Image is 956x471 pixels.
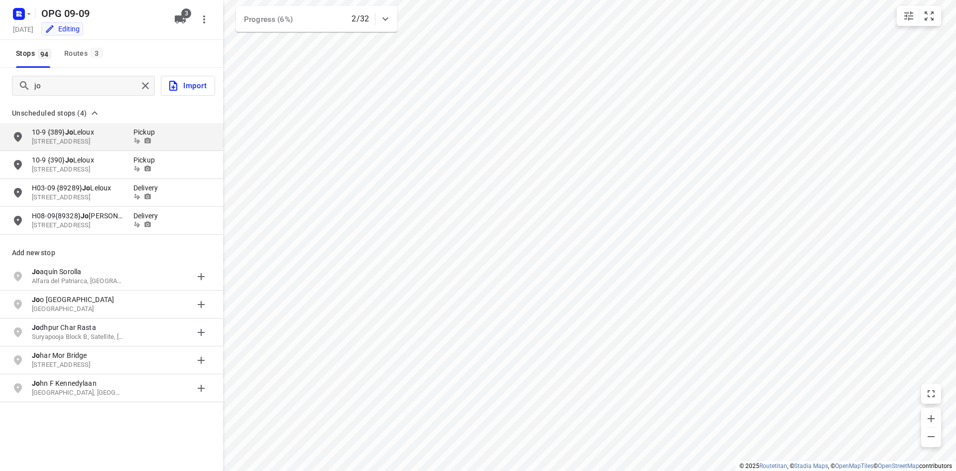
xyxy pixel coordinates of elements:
[9,23,37,35] h5: Project date
[161,76,215,96] button: Import
[32,267,123,277] p: aquín Sorolla
[32,211,123,221] p: H08-09{89328} [PERSON_NAME] Fietsen (JK Fietsen)
[32,268,40,276] b: Jo
[32,193,123,202] p: Oranjestraat 6, 7607BJ, Almelo, NL
[167,79,207,92] span: Import
[352,13,369,25] p: 2/32
[919,6,939,26] button: Fit zoom
[12,247,211,259] p: Add new stop
[32,295,123,305] p: o [GEOGRAPHIC_DATA]
[32,360,123,370] p: Block 10 A Gulshan Town, Karāchi, Pakistan
[91,48,103,58] span: 3
[32,155,123,165] p: 10-9 {390} Leloux
[133,127,163,137] p: Pickup
[899,6,919,26] button: Map settings
[236,6,397,32] div: Progress (6%)2/32
[32,350,123,360] p: har Mor Bridge
[133,155,163,165] p: Pickup
[64,47,106,60] div: Routes
[12,107,87,119] span: Unscheduled stops (4)
[181,8,191,18] span: 3
[170,9,190,29] button: 3
[133,211,163,221] p: Delivery
[82,184,90,192] b: Jo
[32,277,123,286] p: Alfara del Patriarca, Spanje
[133,183,163,193] p: Delivery
[155,76,215,96] a: Import
[244,15,293,24] span: Progress (6%)
[878,463,919,470] a: OpenStreetMap
[8,107,103,119] button: Unscheduled stops (4)
[32,322,123,332] p: dhpur Char Rasta
[16,47,54,60] span: Stops
[45,24,80,34] div: You are currently in edit mode.
[759,463,787,470] a: Routetitan
[38,49,51,59] span: 94
[835,463,873,470] a: OpenMapTiles
[81,212,89,220] b: Jo
[32,379,40,387] b: Jo
[32,388,123,398] p: [GEOGRAPHIC_DATA], [GEOGRAPHIC_DATA]
[194,9,214,29] button: More
[32,332,123,342] p: Suryapooja Block B, Satellite, Ahmedabad, Gujarat, India
[32,351,40,359] b: Jo
[32,378,123,388] p: hn F Kennedylaan
[32,221,123,230] p: [STREET_ADDRESS]
[65,128,73,136] b: Jo
[32,127,123,137] p: 10-9 {389} Leloux
[34,78,138,94] input: Add or search stops
[32,296,40,304] b: Jo
[37,5,166,21] h5: OPG 09-09
[739,463,952,470] li: © 2025 , © , © © contributors
[32,305,123,314] p: [GEOGRAPHIC_DATA]
[32,165,123,174] p: 6 Oranjestraat, 7607BJ, Almelo, NL
[65,156,73,164] b: Jo
[794,463,828,470] a: Stadia Maps
[32,137,123,147] p: [STREET_ADDRESS]
[897,6,941,26] div: small contained button group
[32,323,40,331] b: Jo
[32,183,123,193] p: H03-09 {89289} Leloux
